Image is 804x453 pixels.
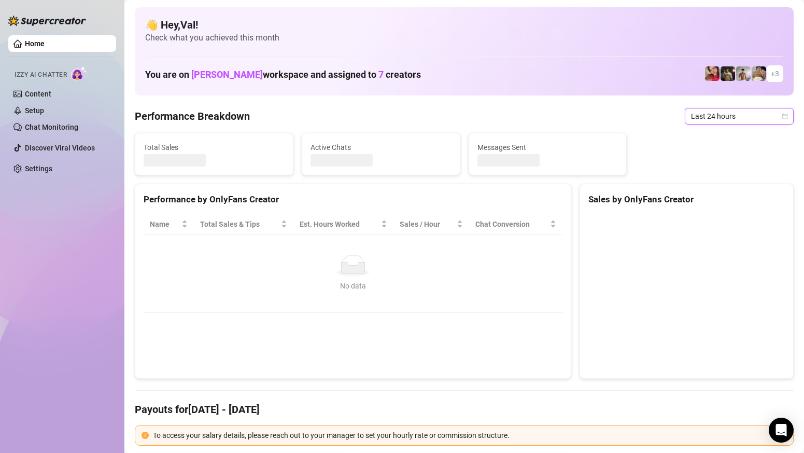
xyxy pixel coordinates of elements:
[144,214,194,235] th: Name
[145,32,783,44] span: Check what you achieved this month
[721,66,735,81] img: Tony
[135,402,794,417] h4: Payouts for [DATE] - [DATE]
[25,164,52,173] a: Settings
[145,69,421,80] h1: You are on workspace and assigned to creators
[145,18,783,32] h4: 👋 Hey, Val !
[311,142,452,153] span: Active Chats
[153,430,787,441] div: To access your salary details, please reach out to your manager to set your hourly rate or commis...
[736,66,751,81] img: aussieboy_j
[300,218,379,230] div: Est. Hours Worked
[194,214,293,235] th: Total Sales & Tips
[191,69,263,80] span: [PERSON_NAME]
[25,90,51,98] a: Content
[752,66,766,81] img: Aussieboy_jfree
[691,108,787,124] span: Last 24 hours
[769,418,794,443] div: Open Intercom Messenger
[475,218,548,230] span: Chat Conversion
[782,113,788,119] span: calendar
[71,66,87,81] img: AI Chatter
[15,70,67,80] span: Izzy AI Chatter
[400,218,455,230] span: Sales / Hour
[477,142,618,153] span: Messages Sent
[588,193,785,207] div: Sales by OnlyFans Creator
[200,218,279,230] span: Total Sales & Tips
[25,106,44,115] a: Setup
[142,432,149,439] span: exclamation-circle
[25,123,78,131] a: Chat Monitoring
[154,280,552,292] div: No data
[150,218,179,230] span: Name
[378,69,384,80] span: 7
[25,39,45,48] a: Home
[393,214,469,235] th: Sales / Hour
[8,16,86,26] img: logo-BBDzfeDw.svg
[144,142,285,153] span: Total Sales
[25,144,95,152] a: Discover Viral Videos
[705,66,720,81] img: Vanessa
[771,68,779,79] span: + 3
[469,214,562,235] th: Chat Conversion
[144,193,562,207] div: Performance by OnlyFans Creator
[135,109,250,123] h4: Performance Breakdown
